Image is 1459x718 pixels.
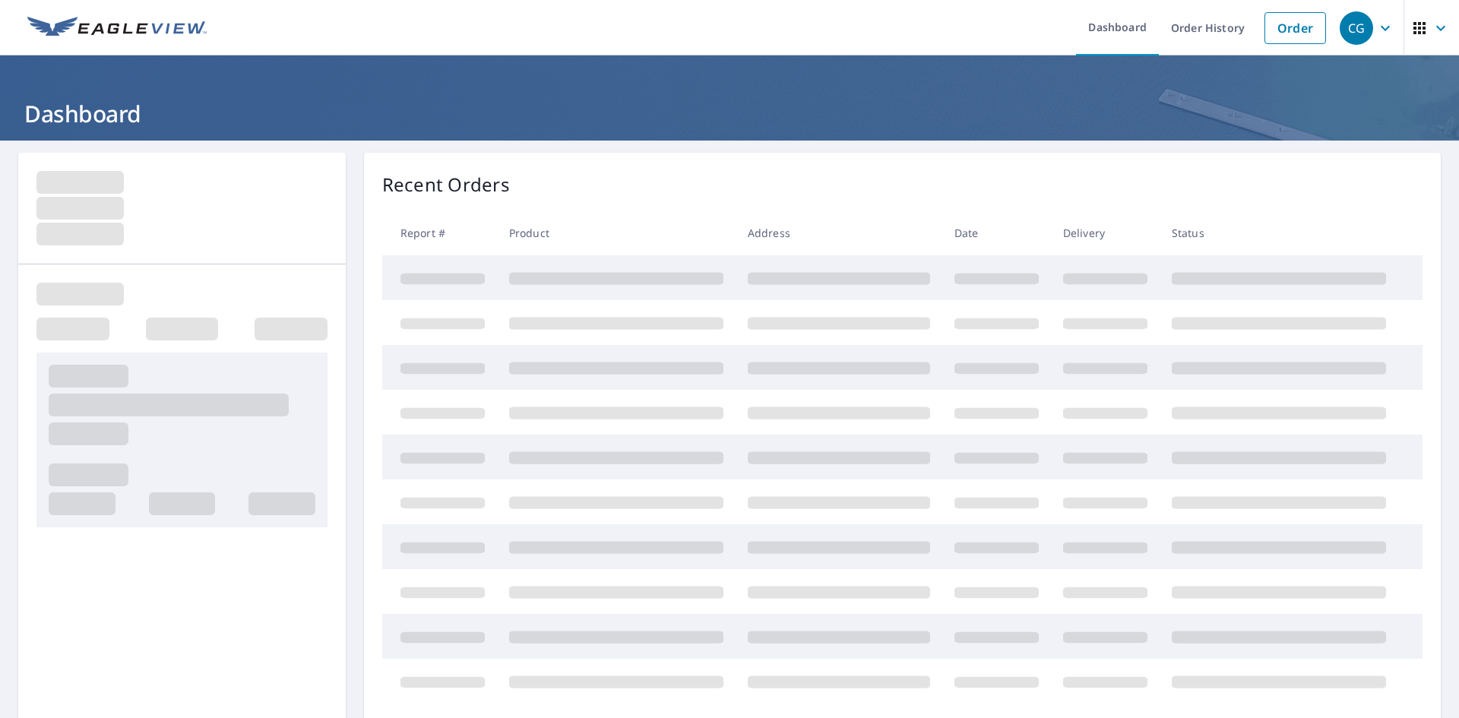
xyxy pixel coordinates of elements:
h1: Dashboard [18,98,1441,129]
th: Status [1160,210,1398,255]
p: Recent Orders [382,171,510,198]
th: Product [497,210,736,255]
img: EV Logo [27,17,207,40]
th: Address [736,210,942,255]
th: Date [942,210,1051,255]
div: CG [1340,11,1373,45]
a: Order [1264,12,1326,44]
th: Report # [382,210,497,255]
th: Delivery [1051,210,1160,255]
